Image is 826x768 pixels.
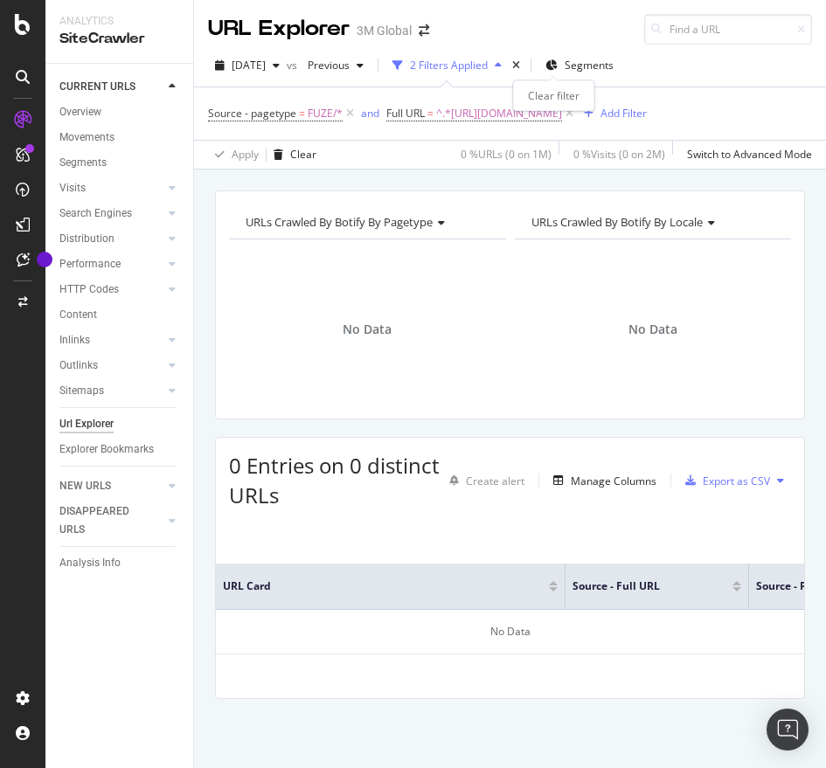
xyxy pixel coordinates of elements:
[59,477,111,495] div: NEW URLS
[242,208,490,236] h4: URLs Crawled By Botify By pagetype
[436,101,562,126] span: ^.*[URL][DOMAIN_NAME]
[528,208,776,236] h4: URLs Crawled By Botify By locale
[577,103,647,124] button: Add Filter
[571,474,656,488] div: Manage Columns
[410,58,488,73] div: 2 Filters Applied
[59,230,163,248] a: Distribution
[680,141,812,169] button: Switch to Advanced Mode
[644,14,812,45] input: Find a URL
[628,321,677,338] span: No Data
[59,103,181,121] a: Overview
[678,467,770,495] button: Export as CSV
[59,440,154,459] div: Explorer Bookmarks
[232,58,266,73] span: 2025 Aug. 17th
[703,474,770,488] div: Export as CSV
[361,105,379,121] button: and
[59,128,115,147] div: Movements
[59,440,181,459] a: Explorer Bookmarks
[59,29,179,49] div: SiteCrawler
[442,467,524,495] button: Create alert
[59,415,114,433] div: Url Explorer
[427,106,434,121] span: =
[687,147,812,162] div: Switch to Advanced Mode
[208,106,296,121] span: Source - pagetype
[59,280,163,299] a: HTTP Codes
[466,474,524,488] div: Create alert
[59,331,90,349] div: Inlinks
[37,252,52,267] div: Tooltip anchor
[573,147,665,162] div: 0 % Visits ( 0 on 2M )
[229,451,440,509] span: 0 Entries on 0 distinct URLs
[59,255,121,273] div: Performance
[59,382,163,400] a: Sitemaps
[301,58,350,73] span: Previous
[59,477,163,495] a: NEW URLS
[565,58,614,73] span: Segments
[59,554,121,572] div: Analysis Info
[59,103,101,121] div: Overview
[361,106,379,121] div: and
[208,52,287,80] button: [DATE]
[573,578,706,594] span: Source - Full URL
[208,14,350,44] div: URL Explorer
[59,502,148,539] div: DISAPPEARED URLS
[546,470,656,491] button: Manage Columns
[232,147,259,162] div: Apply
[357,22,412,39] div: 3M Global
[59,179,86,197] div: Visits
[59,255,163,273] a: Performance
[59,356,98,375] div: Outlinks
[343,321,392,338] span: No Data
[59,230,115,248] div: Distribution
[59,128,181,147] a: Movements
[301,52,371,80] button: Previous
[385,52,509,80] button: 2 Filters Applied
[59,306,181,324] a: Content
[216,610,804,654] div: No Data
[267,141,316,169] button: Clear
[538,52,621,80] button: Segments
[767,709,809,751] div: Open Intercom Messenger
[59,502,163,539] a: DISAPPEARED URLS
[386,106,425,121] span: Full URL
[59,179,163,197] a: Visits
[59,331,163,349] a: Inlinks
[509,57,524,74] div: times
[208,141,259,169] button: Apply
[246,214,433,230] span: URLs Crawled By Botify By pagetype
[223,578,545,594] span: URL Card
[59,415,181,433] a: Url Explorer
[600,106,647,121] div: Add Filter
[59,280,119,299] div: HTTP Codes
[59,306,97,324] div: Content
[59,154,107,172] div: Segments
[59,204,132,223] div: Search Engines
[59,78,135,96] div: CURRENT URLS
[59,78,163,96] a: CURRENT URLS
[59,14,179,29] div: Analytics
[59,554,181,572] a: Analysis Info
[59,204,163,223] a: Search Engines
[290,147,316,162] div: Clear
[513,80,594,111] div: Clear filter
[59,356,163,375] a: Outlinks
[531,214,703,230] span: URLs Crawled By Botify By locale
[59,382,104,400] div: Sitemaps
[308,101,343,126] span: FUZE/*
[461,147,552,162] div: 0 % URLs ( 0 on 1M )
[419,24,429,37] div: arrow-right-arrow-left
[299,106,305,121] span: =
[59,154,181,172] a: Segments
[287,58,301,73] span: vs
